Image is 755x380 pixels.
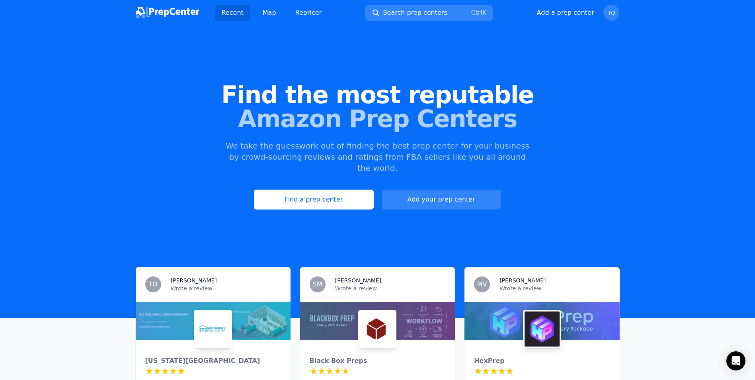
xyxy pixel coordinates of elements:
[335,276,381,284] h3: [PERSON_NAME]
[499,284,610,292] p: Wrote a review
[256,5,283,21] a: Map
[482,9,487,16] kbd: K
[310,356,445,366] div: Black Box Preps
[171,276,217,284] h3: [PERSON_NAME]
[471,9,482,16] kbd: Ctrl
[335,284,445,292] p: Wrote a review
[171,284,281,292] p: Wrote a review
[603,5,619,21] button: TO
[383,8,447,18] span: Search prep centers
[474,356,610,366] div: HexPrep
[360,311,395,347] img: Black Box Preps
[365,5,493,21] button: Search prep centersCtrlK
[13,83,742,107] span: Find the most reputable
[382,190,501,210] button: Add your prep center
[499,276,546,284] h3: [PERSON_NAME]
[195,311,230,347] img: New Jersey Prep Center
[525,311,560,347] img: HexPrep
[225,140,531,174] p: We take the guesswork out of finding the best prep center for your business by crowd-sourcing rev...
[289,5,328,21] a: Repricer
[254,190,373,210] a: Find a prep center
[145,356,281,366] div: [US_STATE][GEOGRAPHIC_DATA]
[13,107,742,131] span: Amazon Prep Centers
[215,5,250,21] a: Recent
[608,10,616,16] span: TO
[148,281,157,288] span: TO
[537,8,594,18] button: Add a prep center
[726,351,745,370] div: Open Intercom Messenger
[477,281,487,288] span: MV
[136,7,199,18] img: PrepCenter
[313,281,322,288] span: SM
